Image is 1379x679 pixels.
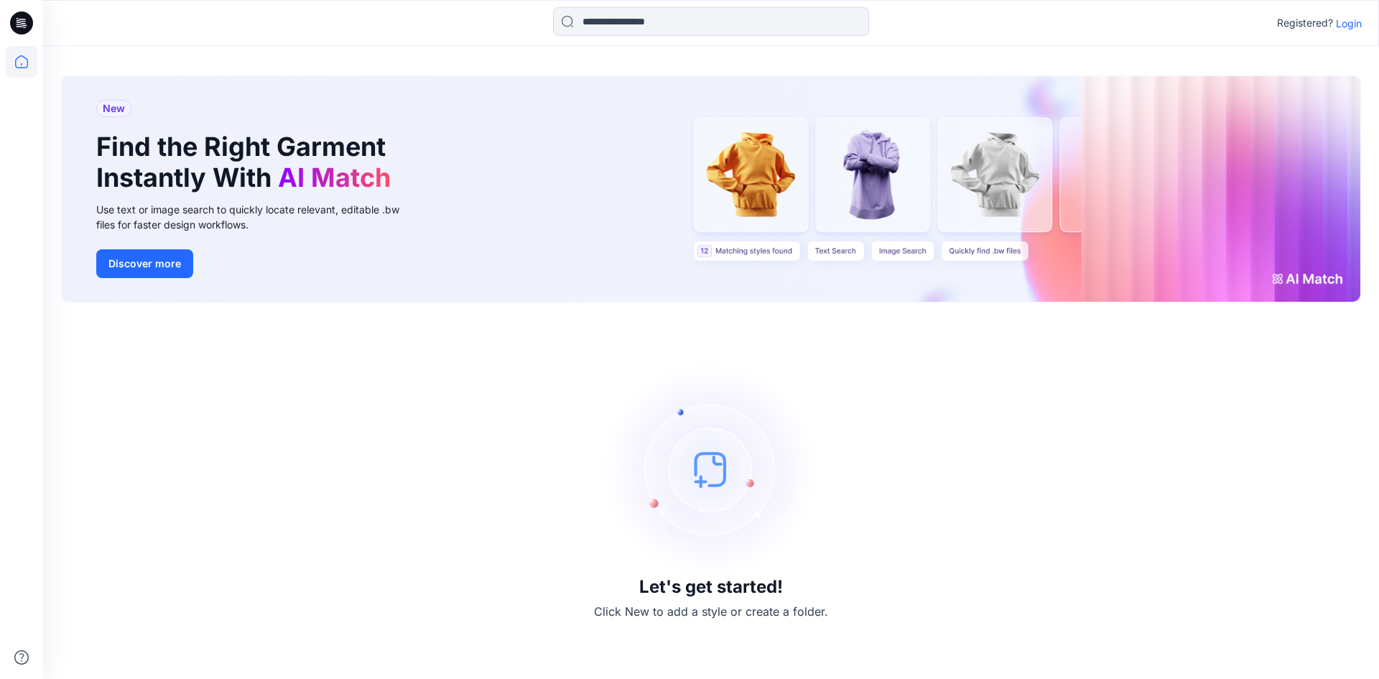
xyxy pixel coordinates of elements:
[603,361,819,577] img: empty-state-image.svg
[594,603,828,620] p: Click New to add a style or create a folder.
[96,249,193,278] button: Discover more
[1336,16,1362,31] p: Login
[96,131,398,193] h1: Find the Right Garment Instantly With
[103,100,125,117] span: New
[1277,14,1333,32] p: Registered?
[278,162,391,193] span: AI Match
[639,577,783,597] h3: Let's get started!
[96,202,419,232] div: Use text or image search to quickly locate relevant, editable .bw files for faster design workflows.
